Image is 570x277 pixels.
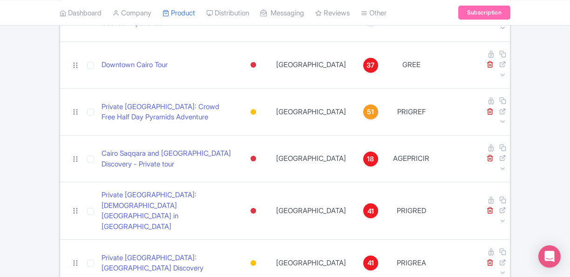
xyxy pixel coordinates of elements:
[367,154,374,164] span: 18
[389,182,434,240] td: PRIGRED
[389,89,434,136] td: PRIGREF
[249,58,258,72] div: Inactive
[271,135,352,182] td: [GEOGRAPHIC_DATA]
[102,60,168,70] a: Downtown Cairo Tour
[367,206,374,216] span: 41
[249,256,258,270] div: Building
[366,60,374,70] span: 37
[102,190,232,232] a: Private [GEOGRAPHIC_DATA]: [DEMOGRAPHIC_DATA][GEOGRAPHIC_DATA] in [GEOGRAPHIC_DATA]
[355,203,385,218] a: 41
[389,135,434,182] td: AGEPRICIR
[355,104,385,119] a: 51
[271,182,352,240] td: [GEOGRAPHIC_DATA]
[271,89,352,136] td: [GEOGRAPHIC_DATA]
[102,102,232,123] a: Private [GEOGRAPHIC_DATA]: Crowd Free Half Day Pyramids Adventure
[102,148,232,169] a: Cairo Saqqara and [GEOGRAPHIC_DATA] Discovery - Private tour
[249,152,258,166] div: Inactive
[458,6,510,20] a: Subscription
[389,42,434,89] td: GREE
[538,245,561,268] div: Open Intercom Messenger
[355,58,385,73] a: 37
[271,42,352,89] td: [GEOGRAPHIC_DATA]
[249,204,258,218] div: Inactive
[367,258,374,268] span: 41
[249,105,258,119] div: Building
[367,107,374,117] span: 51
[355,256,385,270] a: 41
[102,253,232,274] a: Private [GEOGRAPHIC_DATA]: [GEOGRAPHIC_DATA] Discovery
[355,152,385,166] a: 18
